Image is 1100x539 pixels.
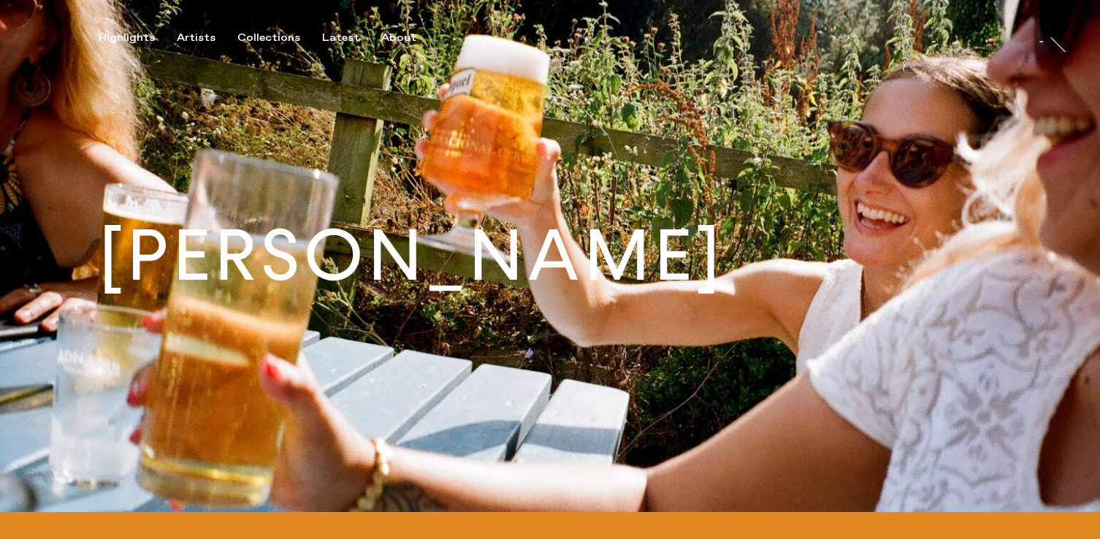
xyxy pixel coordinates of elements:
[931,28,1044,42] a: [PERSON_NAME]
[322,31,359,45] div: Latest
[322,31,381,45] button: Latest
[177,31,215,45] div: Artists
[237,31,300,45] div: Collections
[1049,59,1061,121] div: At Trayler
[931,42,1044,54] div: [PERSON_NAME]
[99,221,725,291] h1: [PERSON_NAME]
[99,31,155,45] div: Highlights
[99,31,177,45] button: Highlights
[237,31,322,45] button: Collections
[381,31,416,45] div: About
[381,31,438,45] button: About
[177,31,237,45] button: Artists
[1061,59,1075,119] a: At Trayler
